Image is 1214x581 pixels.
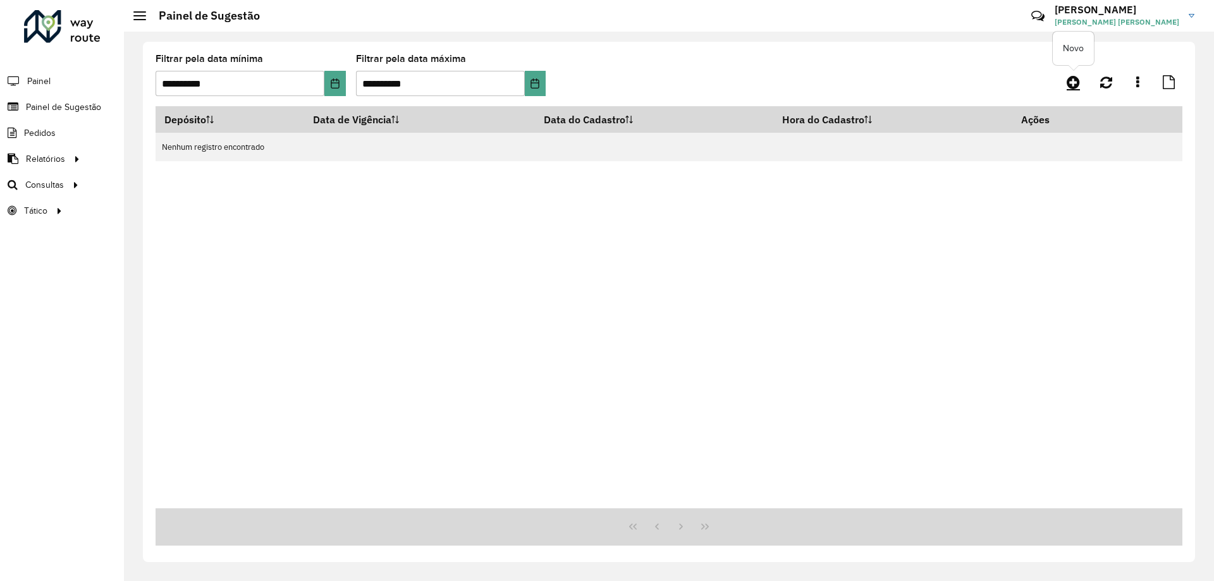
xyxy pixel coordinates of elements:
[525,71,546,96] button: Choose Date
[1055,16,1179,28] span: [PERSON_NAME] [PERSON_NAME]
[156,51,263,66] label: Filtrar pela data mínima
[156,133,1182,161] td: Nenhum registro encontrado
[25,178,64,192] span: Consultas
[156,106,305,133] th: Depósito
[356,51,466,66] label: Filtrar pela data máxima
[1053,32,1094,65] div: Novo
[1024,3,1052,30] a: Contato Rápido
[324,71,345,96] button: Choose Date
[536,106,773,133] th: Data do Cadastro
[1055,4,1179,16] h3: [PERSON_NAME]
[24,126,56,140] span: Pedidos
[24,204,47,217] span: Tático
[26,152,65,166] span: Relatórios
[27,75,51,88] span: Painel
[305,106,536,133] th: Data de Vigência
[1012,106,1088,133] th: Ações
[26,101,101,114] span: Painel de Sugestão
[146,9,260,23] h2: Painel de Sugestão
[773,106,1013,133] th: Hora do Cadastro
